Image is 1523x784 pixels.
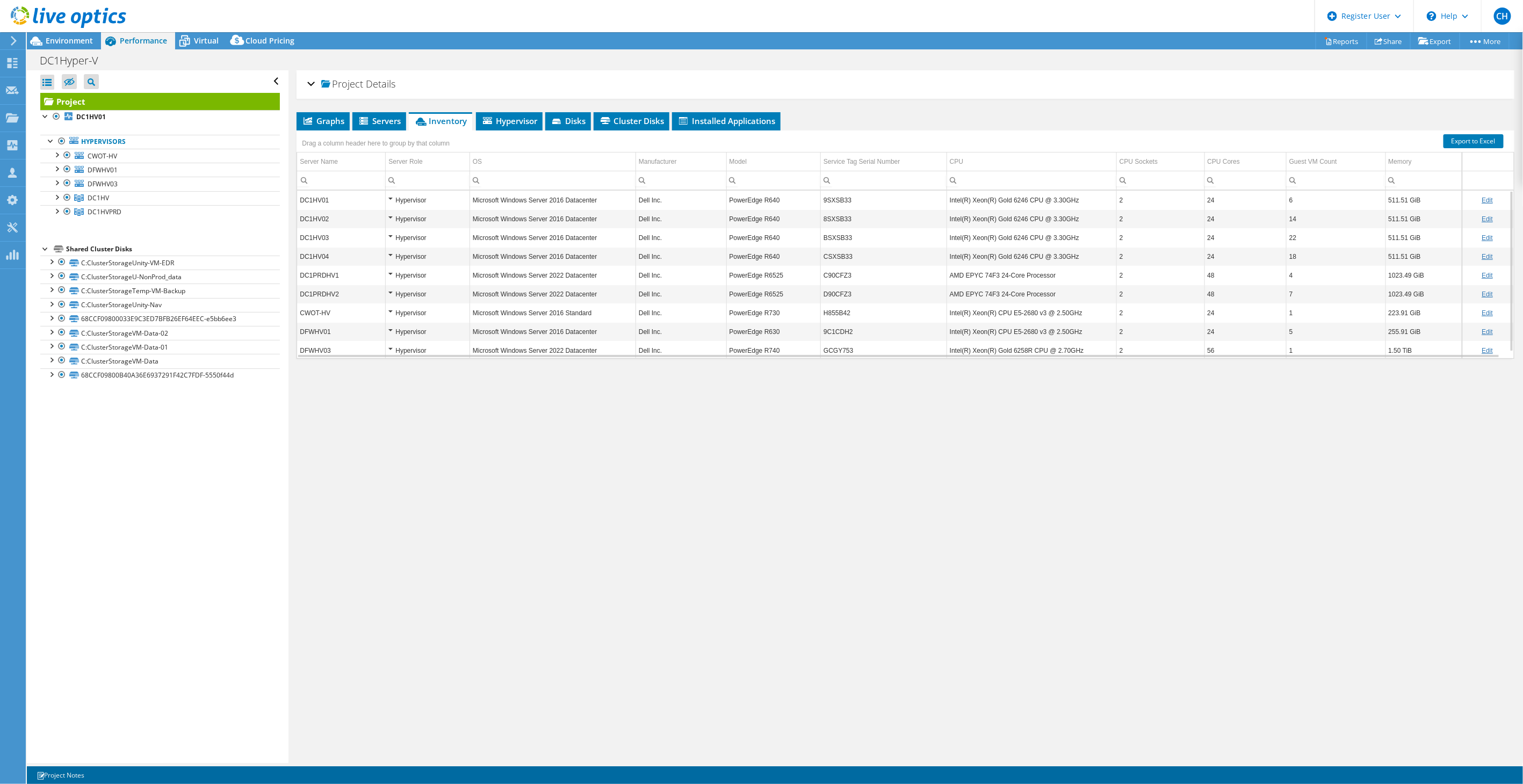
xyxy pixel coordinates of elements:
td: Column Server Role, Filter cell [386,171,470,190]
td: Column Service Tag Serial Number, Value 8SXSB33 [821,209,947,228]
a: Export to Excel [1443,134,1504,148]
td: Column Server Role, Value Hypervisor [386,191,470,209]
span: DFWHV01 [88,165,118,175]
td: Column OS, Value Microsoft Windows Server 2016 Datacenter [470,228,636,247]
td: Column CPU Cores, Filter cell [1204,171,1287,190]
td: Column Model, Value PowerEdge R630 [726,322,821,341]
td: Column CPU Sockets, Value 2 [1116,191,1204,209]
a: DFWHV01 [40,163,280,177]
td: Server Name Column [297,153,386,171]
span: Cluster Disks [599,115,664,126]
td: Column Model, Value PowerEdge R640 [726,228,821,247]
td: Column Memory, Value 1.50 TiB [1385,341,1462,360]
a: C:ClusterStorageUnity-Nav [40,298,280,312]
td: Column Service Tag Serial Number, Value D90CFZ3 [821,285,947,303]
a: DFWHV03 [40,177,280,191]
td: Column OS, Value Microsoft Windows Server 2016 Datacenter [470,191,636,209]
td: Column Server Name, Value DC1HV03 [297,228,386,247]
div: Hypervisor [388,325,467,338]
td: Memory Column [1385,153,1462,171]
td: Column Guest VM Count, Value 1 [1287,303,1386,322]
div: Hypervisor [388,231,467,244]
td: Column CPU Sockets, Value 2 [1116,285,1204,303]
td: Column Guest VM Count, Value 1 [1287,341,1386,360]
span: Installed Applications [677,115,775,126]
span: Inventory [414,115,467,126]
td: Manufacturer Column [636,153,726,171]
td: Column Guest VM Count, Value 14 [1287,209,1386,228]
a: Hypervisors [40,135,280,149]
td: Column CPU Cores, Value 24 [1204,303,1287,322]
svg: \n [1427,11,1437,21]
td: Column CPU, Value Intel(R) Xeon(R) Gold 6246 CPU @ 3.30GHz [947,191,1116,209]
td: Column Memory, Filter cell [1385,171,1462,190]
a: Export [1410,33,1460,49]
span: Disks [551,115,586,126]
td: Column CPU Cores, Value 56 [1204,341,1287,360]
span: Performance [120,35,167,46]
span: CWOT-HV [88,151,117,161]
td: Column OS, Filter cell [470,171,636,190]
td: Column Manufacturer, Value Dell Inc. [636,191,726,209]
td: Column Server Role, Value Hypervisor [386,209,470,228]
td: Column Memory, Value 255.91 GiB [1385,322,1462,341]
td: Column Server Name, Value DC1PRDHV1 [297,266,386,285]
td: Column CPU, Value Intel(R) Xeon(R) CPU E5-2680 v3 @ 2.50GHz [947,303,1116,322]
td: Column OS, Value Microsoft Windows Server 2016 Datacenter [470,209,636,228]
a: Edit [1482,347,1493,354]
td: Column Model, Value PowerEdge R740 [726,341,821,360]
td: Column Memory, Value 511.51 GiB [1385,209,1462,228]
span: Servers [358,115,401,126]
td: Column CPU Sockets, Value 2 [1116,209,1204,228]
div: CPU Sockets [1120,155,1158,168]
td: Column CPU Cores, Value 24 [1204,322,1287,341]
div: Data grid [297,130,1514,359]
a: Project [40,93,280,110]
td: Column Manufacturer, Value Dell Inc. [636,285,726,303]
span: Graphs [302,115,344,126]
td: Column Service Tag Serial Number, Value BSXSB33 [821,228,947,247]
td: Column Manufacturer, Value Dell Inc. [636,322,726,341]
div: Hypervisor [388,269,467,282]
a: Edit [1482,234,1493,242]
div: Hypervisor [388,288,467,301]
td: Server Role Column [386,153,470,171]
td: CPU Sockets Column [1116,153,1204,171]
td: Column CPU Sockets, Value 2 [1116,247,1204,266]
a: Edit [1482,272,1493,279]
b: DC1HV01 [76,112,106,121]
a: C:ClusterStorageVM-Data [40,354,280,368]
td: Service Tag Serial Number Column [821,153,947,171]
td: Column Model, Value PowerEdge R730 [726,303,821,322]
td: Model Column [726,153,821,171]
td: Column Manufacturer, Value Dell Inc. [636,341,726,360]
a: C:ClusterStorageVM-Data-01 [40,340,280,354]
a: Edit [1482,215,1493,223]
td: Column OS, Value Microsoft Windows Server 2022 Datacenter [470,341,636,360]
td: Column Guest VM Count, Value 4 [1287,266,1386,285]
td: Column CPU Sockets, Value 2 [1116,322,1204,341]
a: DC1HV [40,191,280,205]
span: CH [1494,8,1511,25]
a: Edit [1482,197,1493,204]
a: C:ClusterStorageVM-Data-02 [40,326,280,340]
span: Cloud Pricing [246,35,294,46]
td: Column Service Tag Serial Number, Value CSXSB33 [821,247,947,266]
div: Model [730,155,747,168]
td: Column Server Role, Value Hypervisor [386,322,470,341]
td: Column Model, Value PowerEdge R6525 [726,266,821,285]
td: Column CPU, Value Intel(R) Xeon(R) CPU E5-2680 v3 @ 2.50GHz [947,322,1116,341]
td: Column CPU Sockets, Value 2 [1116,228,1204,247]
td: Column Guest VM Count, Value 7 [1287,285,1386,303]
td: Column Model, Value PowerEdge R640 [726,191,821,209]
span: DC1HV [88,193,109,202]
td: Column CPU, Value Intel(R) Xeon(R) Gold 6258R CPU @ 2.70GHz [947,341,1116,360]
td: Column CPU Cores, Value 48 [1204,285,1287,303]
a: C:ClusterStorageTemp-VM-Backup [40,284,280,297]
td: Column OS, Value Microsoft Windows Server 2016 Datacenter [470,247,636,266]
div: Server Name [300,155,338,168]
a: 68CCF09800033E9C3ED7BFB26EF64EEC-e5bb6ee3 [40,312,280,326]
td: Column Service Tag Serial Number, Value 9C1CDH2 [821,322,947,341]
td: Column Model, Value PowerEdge R6525 [726,285,821,303]
div: Hypervisor [388,307,467,320]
